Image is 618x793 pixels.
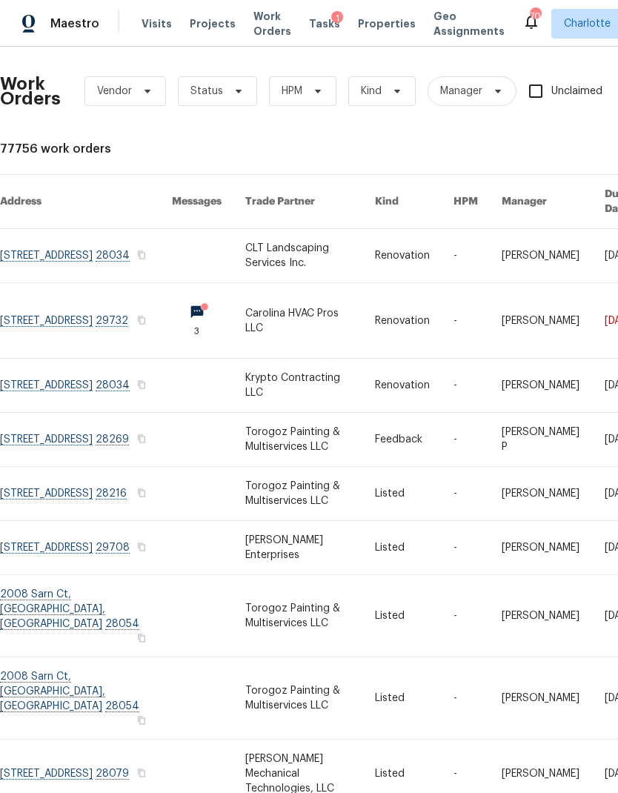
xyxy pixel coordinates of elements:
button: Copy Address [135,631,148,645]
td: [PERSON_NAME] [490,467,593,521]
td: - [442,359,490,413]
td: Krypto Contracting LLC [233,359,363,413]
td: Torogoz Painting & Multiservices LLC [233,575,363,657]
div: 1 [331,11,343,26]
th: Messages [160,175,233,229]
button: Copy Address [135,248,148,262]
th: HPM [442,175,490,229]
td: [PERSON_NAME] P [490,413,593,467]
button: Copy Address [135,313,148,327]
td: - [442,521,490,575]
span: Geo Assignments [433,9,505,39]
span: Projects [190,16,236,31]
td: [PERSON_NAME] [490,521,593,575]
td: Renovation [363,229,442,283]
td: - [442,229,490,283]
button: Copy Address [135,432,148,445]
td: Torogoz Painting & Multiservices LLC [233,467,363,521]
td: [PERSON_NAME] [490,575,593,657]
td: [PERSON_NAME] [490,657,593,740]
td: [PERSON_NAME] [490,229,593,283]
span: Charlotte [564,16,611,31]
div: 70 [530,9,540,24]
th: Trade Partner [233,175,363,229]
td: Listed [363,467,442,521]
td: - [442,283,490,359]
td: Renovation [363,359,442,413]
td: - [442,413,490,467]
td: - [442,657,490,740]
td: [PERSON_NAME] Enterprises [233,521,363,575]
button: Copy Address [135,378,148,391]
th: Kind [363,175,442,229]
button: Copy Address [135,486,148,500]
td: Listed [363,657,442,740]
td: Carolina HVAC Pros LLC [233,283,363,359]
span: Manager [440,84,482,99]
span: Tasks [309,19,340,29]
span: Visits [142,16,172,31]
span: Work Orders [253,9,291,39]
td: Renovation [363,283,442,359]
button: Copy Address [135,714,148,727]
span: Vendor [97,84,132,99]
span: Kind [361,84,382,99]
span: Status [190,84,223,99]
td: - [442,467,490,521]
span: Maestro [50,16,99,31]
button: Copy Address [135,540,148,554]
button: Copy Address [135,766,148,780]
td: Torogoz Painting & Multiservices LLC [233,657,363,740]
td: Feedback [363,413,442,467]
td: [PERSON_NAME] [490,283,593,359]
td: - [442,575,490,657]
th: Manager [490,175,593,229]
td: Listed [363,575,442,657]
td: CLT Landscaping Services Inc. [233,229,363,283]
span: HPM [282,84,302,99]
td: Torogoz Painting & Multiservices LLC [233,413,363,467]
span: Unclaimed [551,84,602,99]
td: [PERSON_NAME] [490,359,593,413]
td: Listed [363,521,442,575]
span: Properties [358,16,416,31]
